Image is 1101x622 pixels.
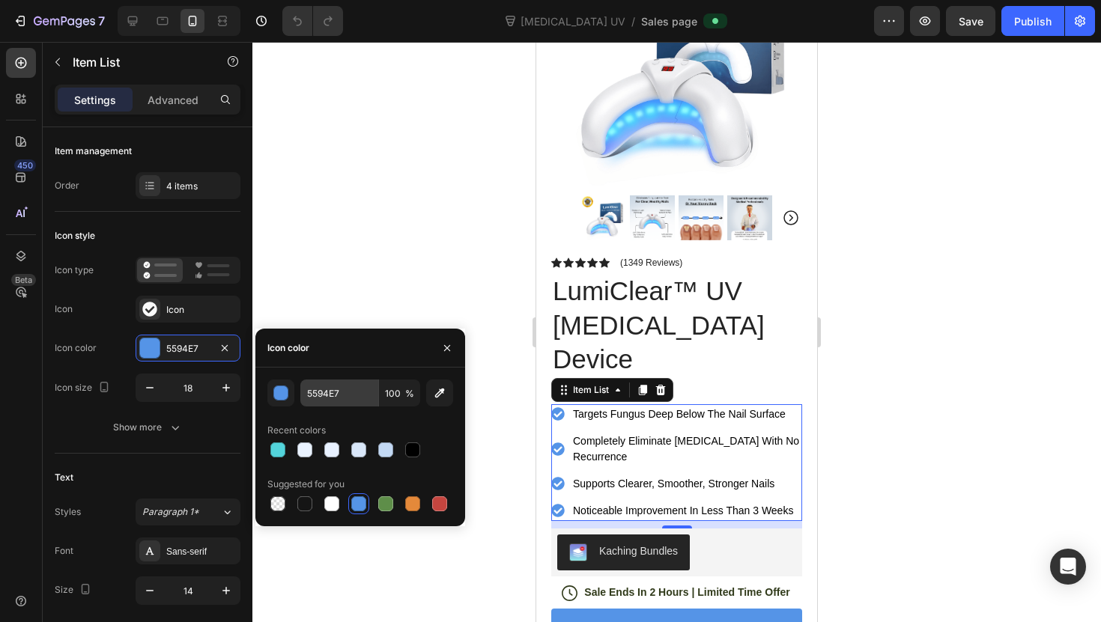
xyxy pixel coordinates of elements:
[14,159,36,171] div: 450
[15,567,266,604] button: Add to cart
[55,302,73,316] div: Icon
[166,180,237,193] div: 4 items
[37,366,249,378] span: Targets Fungus Deep Below The Nail Surface
[1014,13,1052,29] div: Publish
[191,153,236,198] img: LumiClear™ UV Light Therapy Device - Nexavale
[21,493,154,528] button: Kaching Bundles
[55,378,113,398] div: Icon size
[405,387,414,400] span: %
[1001,6,1064,36] button: Publish
[55,414,240,441] button: Show more
[267,341,309,355] div: Icon color
[104,577,176,594] div: Add to cart
[55,341,97,355] div: Icon color
[37,391,264,423] p: Completely Eliminate [MEDICAL_DATA] With No Recurrence
[113,420,183,435] div: Show more
[282,6,343,36] div: Undo/Redo
[37,463,257,475] span: Noticeable Improvement In Less Than 3 Weeks
[94,153,139,198] img: UV Light Therapy Device - Nexavale
[98,12,105,30] p: 7
[34,432,266,452] div: Rich Text Editor. Editing area: main
[6,6,112,36] button: 7
[55,580,94,600] div: Size
[74,92,116,108] p: Settings
[300,379,378,406] input: Eg: FFFFFF
[536,42,817,622] iframe: Design area
[34,389,266,425] div: Rich Text Editor. Editing area: main
[166,303,237,317] div: Icon
[45,153,90,198] img: LumiClear™ UV Light Therapy Device - Nexavale
[641,13,697,29] span: Sales page
[55,144,132,158] div: Item management
[267,478,345,491] div: Suggested for you
[142,153,187,198] img: LumiClear™ UV Light Therapy Device - Nexavale
[48,543,253,557] p: Sale Ends In 2 Hours | Limited Time Offer
[55,505,81,519] div: Styles
[34,459,266,479] div: Rich Text Editor. Editing area: main
[33,501,51,519] img: KachingBundles.png
[136,498,240,525] button: Paragraph 1*
[166,342,210,356] div: 5594E7
[631,13,635,29] span: /
[34,362,266,382] div: Rich Text Editor. Editing area: main
[142,505,199,519] span: Paragraph 1*
[15,231,266,336] h1: LumiClear™ UV [MEDICAL_DATA] Device
[63,501,142,517] div: Kaching Bundles
[1050,549,1086,585] div: Open Intercom Messenger
[946,6,995,36] button: Save
[267,424,326,437] div: Recent colors
[34,341,76,355] div: Item List
[55,263,94,277] div: Icon type
[55,229,95,243] div: Icon style
[37,436,238,448] span: Supports Clearer, Smoother, Stronger Nails
[11,274,36,286] div: Beta
[55,179,79,192] div: Order
[148,92,198,108] p: Advanced
[55,544,73,558] div: Font
[73,53,200,71] p: Item List
[55,471,73,484] div: Text
[246,167,264,185] button: Carousel Next Arrow
[959,15,983,28] span: Save
[518,13,628,29] span: [MEDICAL_DATA] UV
[166,545,237,558] div: Sans-serif
[84,216,146,226] p: (1349 Reviews)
